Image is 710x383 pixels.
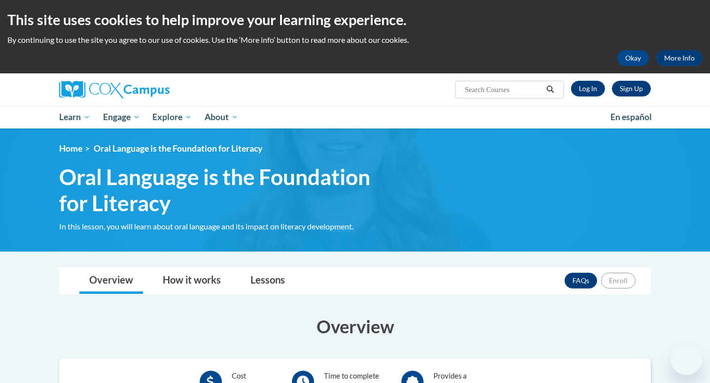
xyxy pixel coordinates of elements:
a: Cox Campus [59,81,247,98]
a: En español [604,107,658,128]
input: Search Courses [464,84,543,96]
a: About [198,106,245,128]
a: Learn [53,106,97,128]
button: Enroll [601,273,636,288]
a: Lessons [241,268,295,294]
a: Engage [97,106,146,128]
span: En español [610,112,652,122]
a: How it works [153,268,231,294]
h3: Overview [59,314,651,339]
a: FAQs [565,273,597,288]
iframe: Button to launch messaging window [671,344,702,375]
button: Search [543,84,558,96]
a: Explore [146,106,198,128]
span: Explore [152,111,192,123]
a: Register [612,81,651,96]
a: Overview [79,268,143,294]
div: Main menu [44,106,666,128]
div: In this lesson, you will learn about oral language and its impact on literacy development. [59,221,399,232]
p: By continuing to use the site you agree to our use of cookies. Use the ‘More info’ button to read... [7,34,703,45]
h2: This site uses cookies to help improve your learning experience. [7,10,703,30]
span: Oral Language is the Foundation for Literacy [59,164,399,216]
span: About [205,111,238,123]
span: Engage [103,111,140,123]
span: Learn [59,111,90,123]
a: Log In [571,81,605,96]
a: Home [59,143,82,154]
a: More Info [656,50,703,66]
button: Okay [617,50,649,66]
span: Oral Language is the Foundation for Literacy [94,143,262,154]
img: Cox Campus [59,81,170,98]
